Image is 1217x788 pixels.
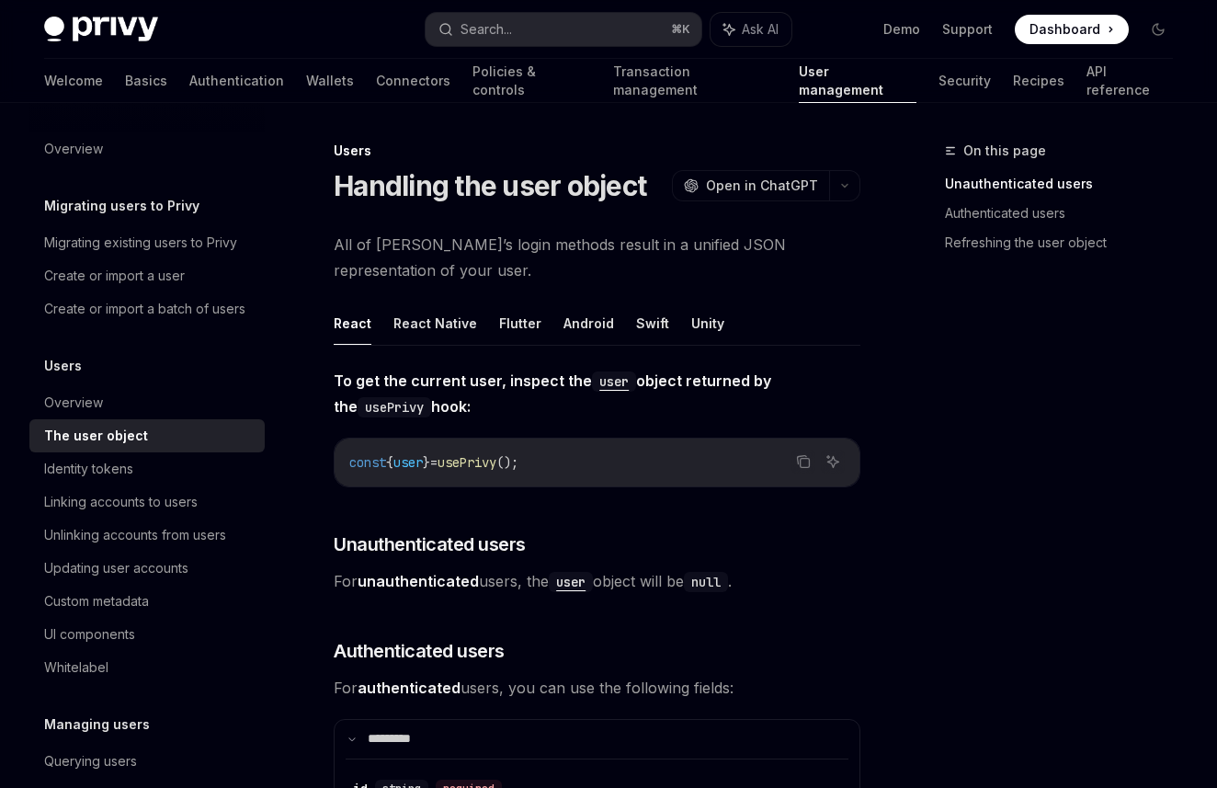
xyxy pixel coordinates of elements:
span: ⌘ K [671,22,690,37]
span: Ask AI [742,20,779,39]
a: Overview [29,386,265,419]
div: Overview [44,138,103,160]
span: const [349,454,386,471]
a: Querying users [29,745,265,778]
div: Unlinking accounts from users [44,524,226,546]
a: user [549,572,593,590]
div: Overview [44,392,103,414]
a: Security [938,59,991,103]
h1: Handling the user object [334,169,646,202]
a: Create or import a batch of users [29,292,265,325]
a: Updating user accounts [29,552,265,585]
strong: unauthenticated [358,572,479,590]
a: Transaction management [613,59,777,103]
a: Whitelabel [29,651,265,684]
button: Android [563,302,614,345]
button: Ask AI [821,450,845,474]
span: (); [496,454,518,471]
h5: Users [44,355,82,377]
a: Recipes [1013,59,1064,103]
a: Linking accounts to users [29,485,265,519]
a: Welcome [44,59,103,103]
span: user [393,454,423,471]
a: Support [942,20,993,39]
button: React [334,302,371,345]
button: Copy the contents from the code block [791,450,815,474]
div: Users [334,142,860,160]
strong: To get the current user, inspect the object returned by the hook: [334,371,771,416]
button: Flutter [499,302,541,345]
a: user [592,371,636,390]
div: UI components [44,623,135,645]
span: Authenticated users [334,638,505,664]
span: usePrivy [438,454,496,471]
a: Refreshing the user object [945,228,1188,257]
button: Open in ChatGPT [672,170,829,201]
span: Dashboard [1029,20,1100,39]
button: Ask AI [711,13,791,46]
a: Migrating existing users to Privy [29,226,265,259]
button: Search...⌘K [426,13,702,46]
span: Unauthenticated users [334,531,526,557]
code: usePrivy [358,397,431,417]
div: Migrating existing users to Privy [44,232,237,254]
button: Toggle dark mode [1143,15,1173,44]
div: Identity tokens [44,458,133,480]
a: Demo [883,20,920,39]
img: dark logo [44,17,158,42]
code: user [592,371,636,392]
div: Querying users [44,750,137,772]
span: All of [PERSON_NAME]’s login methods result in a unified JSON representation of your user. [334,232,860,283]
button: Swift [636,302,669,345]
span: For users, you can use the following fields: [334,675,860,701]
code: user [549,572,593,592]
a: Unlinking accounts from users [29,519,265,552]
h5: Managing users [44,714,150,736]
span: For users, the object will be . [334,568,860,594]
div: Whitelabel [44,657,108,679]
a: Identity tokens [29,452,265,485]
div: Create or import a user [44,265,185,287]
button: React Native [393,302,477,345]
h5: Migrating users to Privy [44,195,199,217]
div: Create or import a batch of users [44,298,245,320]
a: Dashboard [1015,15,1129,44]
a: Unauthenticated users [945,169,1188,199]
a: Create or import a user [29,259,265,292]
a: Connectors [376,59,450,103]
a: UI components [29,618,265,651]
div: Search... [461,18,512,40]
div: Linking accounts to users [44,491,198,513]
a: Custom metadata [29,585,265,618]
a: The user object [29,419,265,452]
span: } [423,454,430,471]
div: The user object [44,425,148,447]
div: Updating user accounts [44,557,188,579]
div: Custom metadata [44,590,149,612]
a: Authentication [189,59,284,103]
a: Overview [29,132,265,166]
code: null [684,572,728,592]
a: API reference [1086,59,1173,103]
span: Open in ChatGPT [706,177,818,195]
strong: authenticated [358,679,461,697]
a: Authenticated users [945,199,1188,228]
button: Unity [691,302,724,345]
span: On this page [963,140,1046,162]
a: Policies & controls [472,59,591,103]
a: User management [799,59,916,103]
span: { [386,454,393,471]
span: = [430,454,438,471]
a: Basics [125,59,167,103]
a: Wallets [306,59,354,103]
